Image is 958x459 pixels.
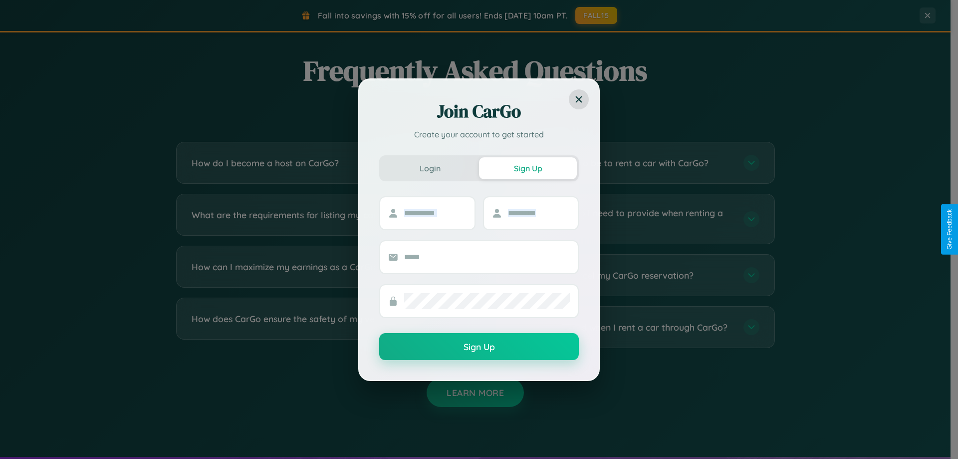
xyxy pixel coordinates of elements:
[381,157,479,179] button: Login
[946,209,953,250] div: Give Feedback
[379,128,579,140] p: Create your account to get started
[379,333,579,360] button: Sign Up
[479,157,577,179] button: Sign Up
[379,99,579,123] h2: Join CarGo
